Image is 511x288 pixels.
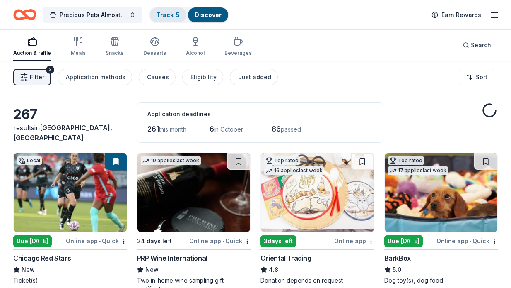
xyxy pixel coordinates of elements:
[66,72,125,82] div: Application methods
[260,235,296,247] div: 3 days left
[137,236,172,246] div: 24 days left
[159,126,186,133] span: this month
[388,156,424,165] div: Top rated
[17,156,42,165] div: Local
[269,265,278,275] span: 4.8
[58,69,132,85] button: Application methods
[393,265,401,275] span: 5.0
[334,236,374,246] div: Online app
[261,153,374,232] img: Image for Oriental Trading
[149,7,229,23] button: Track· 5Discover
[13,5,36,24] a: Home
[13,106,127,123] div: 267
[384,153,498,285] a: Image for BarkBoxTop rated17 applieslast weekDue [DATE]Online app•QuickBarkBox5.0Dog toy(s), dog ...
[384,276,498,285] div: Dog toy(s), dog food
[224,33,252,61] button: Beverages
[141,156,201,165] div: 19 applies last week
[13,153,127,285] a: Image for Chicago Red StarsLocalDue [DATE]Online app•QuickChicago Red StarsNewTicket(s)
[260,153,374,285] a: Image for Oriental TradingTop rated16 applieslast week3days leftOnline appOriental Trading4.8Dona...
[186,33,205,61] button: Alcohol
[13,124,112,142] span: [GEOGRAPHIC_DATA], [GEOGRAPHIC_DATA]
[260,276,374,285] div: Donation depends on request
[60,10,126,20] span: Precious Pets Almost Home TOPGOLF FUNDRAISER
[13,235,52,247] div: Due [DATE]
[264,156,300,165] div: Top rated
[230,69,278,85] button: Just added
[210,124,214,133] span: 6
[13,50,51,56] div: Auction & raffle
[436,236,498,246] div: Online app Quick
[145,265,159,275] span: New
[476,72,487,82] span: Sort
[66,236,127,246] div: Online app Quick
[46,66,54,74] div: 2
[13,69,51,85] button: Filter2
[143,50,166,56] div: Desserts
[22,265,35,275] span: New
[384,235,423,247] div: Due [DATE]
[260,253,311,263] div: Oriental Trading
[471,40,491,50] span: Search
[272,124,281,133] span: 86
[186,50,205,56] div: Alcohol
[214,126,243,133] span: in October
[147,109,373,119] div: Application deadlines
[99,238,101,244] span: •
[13,123,127,143] div: results
[385,153,498,232] img: Image for BarkBox
[71,50,86,56] div: Meals
[190,72,217,82] div: Eligibility
[189,236,251,246] div: Online app Quick
[13,253,71,263] div: Chicago Red Stars
[384,253,411,263] div: BarkBox
[195,11,222,18] a: Discover
[30,72,44,82] span: Filter
[459,69,494,85] button: Sort
[137,253,207,263] div: PRP Wine International
[71,33,86,61] button: Meals
[106,33,123,61] button: Snacks
[238,72,271,82] div: Just added
[222,238,224,244] span: •
[147,124,159,133] span: 261
[147,72,169,82] div: Causes
[456,37,498,54] button: Search
[470,238,471,244] span: •
[157,11,180,18] a: Track· 5
[13,124,112,142] span: in
[137,153,251,232] img: Image for PRP Wine International
[182,69,223,85] button: Eligibility
[13,276,127,285] div: Ticket(s)
[43,7,142,23] button: Precious Pets Almost Home TOPGOLF FUNDRAISER
[106,50,123,56] div: Snacks
[13,33,51,61] button: Auction & raffle
[139,69,176,85] button: Causes
[264,166,324,175] div: 16 applies last week
[224,50,252,56] div: Beverages
[388,166,448,175] div: 17 applies last week
[281,126,301,133] span: passed
[143,33,166,61] button: Desserts
[427,7,486,22] a: Earn Rewards
[14,153,127,232] img: Image for Chicago Red Stars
